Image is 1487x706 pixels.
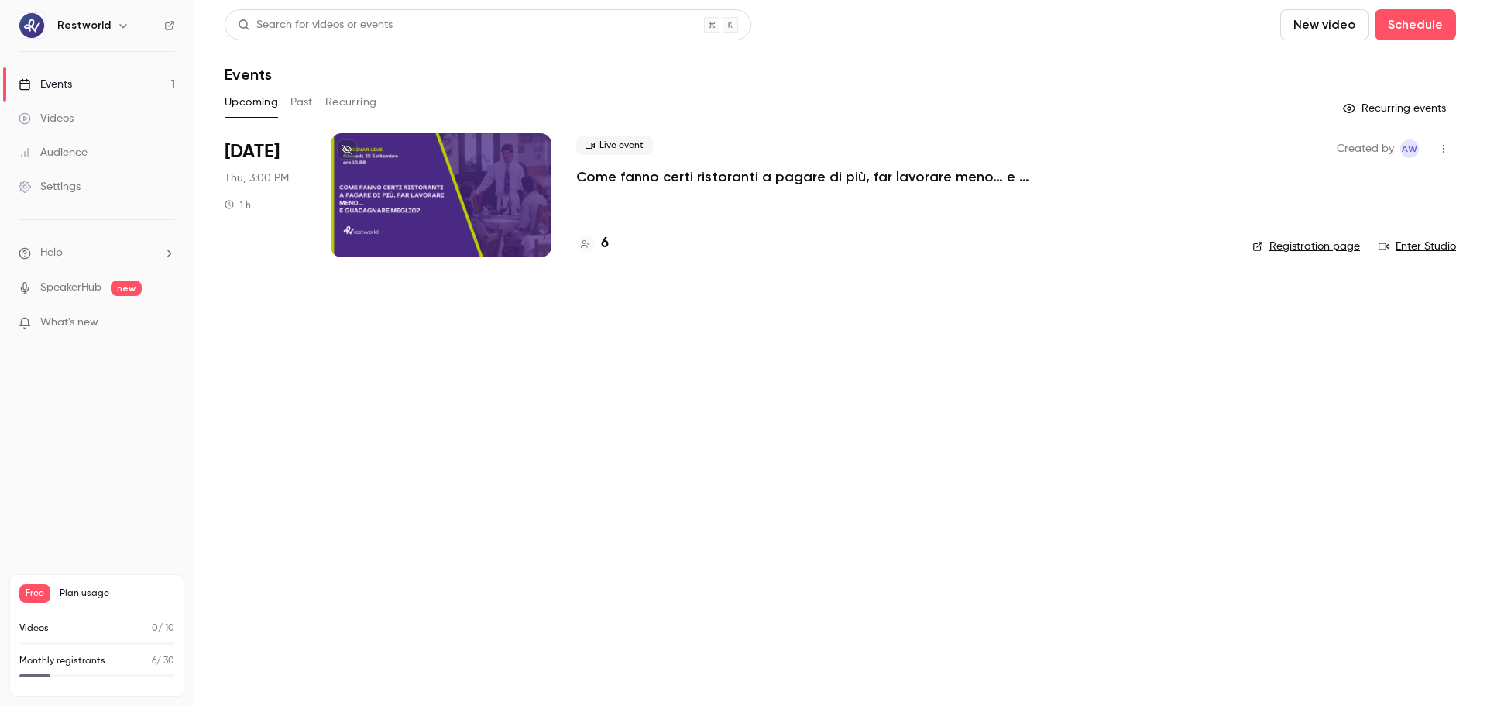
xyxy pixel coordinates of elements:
button: Past [290,90,313,115]
div: Sep 25 Thu, 3:00 PM (Europe/Rome) [225,133,306,257]
li: help-dropdown-opener [19,245,175,261]
h4: 6 [601,233,609,254]
a: Registration page [1252,239,1360,254]
div: Search for videos or events [238,17,393,33]
p: / 10 [152,622,174,635]
button: Upcoming [225,90,278,115]
a: 6 [576,233,609,254]
div: Settings [19,179,81,195]
span: Live event [576,136,653,155]
button: New video [1280,9,1369,40]
span: Thu, 3:00 PM [225,170,289,186]
span: 0 [152,624,158,633]
h6: Restworld [57,18,111,33]
span: [DATE] [225,139,280,164]
button: Schedule [1375,9,1456,40]
div: Events [19,77,72,92]
h1: Events [225,65,272,84]
span: Plan usage [60,587,174,600]
span: Assistenza Workers [1400,139,1419,158]
p: Monthly registrants [19,654,105,668]
a: Come fanno certi ristoranti a pagare di più, far lavorare meno… e guadagnare meglio? [576,167,1041,186]
div: Audience [19,145,88,160]
p: Videos [19,622,49,635]
iframe: Noticeable Trigger [156,316,175,330]
div: 1 h [225,198,251,211]
p: / 30 [152,654,174,668]
span: Help [40,245,63,261]
a: SpeakerHub [40,280,101,296]
span: new [111,281,142,296]
button: Recurring [325,90,377,115]
span: 6 [152,656,156,666]
span: Created by [1337,139,1394,158]
img: Restworld [19,13,44,38]
span: What's new [40,315,98,331]
span: Free [19,584,50,603]
button: Recurring events [1336,96,1456,121]
span: AW [1402,139,1417,158]
div: Videos [19,111,74,126]
a: Enter Studio [1379,239,1456,254]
